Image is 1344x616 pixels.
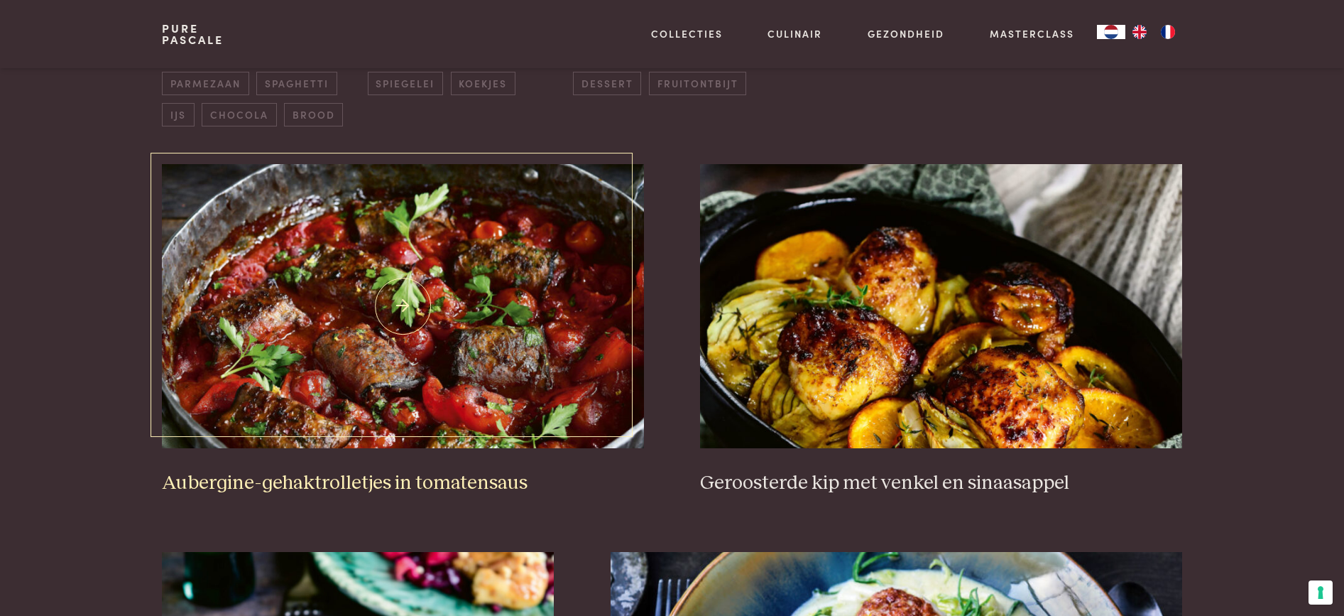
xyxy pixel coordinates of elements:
[573,72,641,95] span: dessert
[162,103,194,126] span: ijs
[1309,580,1333,605] button: Uw voorkeuren voor toestemming voor trackingtechnologieën
[1125,25,1182,39] ul: Language list
[700,164,1181,448] img: Geroosterde kip met venkel en sinaasappel
[651,26,723,41] a: Collecties
[990,26,1074,41] a: Masterclass
[162,23,224,45] a: PurePascale
[284,103,343,126] span: brood
[700,164,1181,495] a: Geroosterde kip met venkel en sinaasappel Geroosterde kip met venkel en sinaasappel
[162,164,643,448] img: Aubergine-gehaktrolletjes in tomatensaus
[649,72,746,95] span: fruitontbijt
[1154,25,1182,39] a: FR
[767,26,822,41] a: Culinair
[256,72,337,95] span: spaghetti
[700,471,1181,496] h3: Geroosterde kip met venkel en sinaasappel
[162,471,643,496] h3: Aubergine-gehaktrolletjes in tomatensaus
[868,26,944,41] a: Gezondheid
[368,72,443,95] span: spiegelei
[162,164,643,495] a: Aubergine-gehaktrolletjes in tomatensaus Aubergine-gehaktrolletjes in tomatensaus
[1097,25,1182,39] aside: Language selected: Nederlands
[1097,25,1125,39] div: Language
[1097,25,1125,39] a: NL
[162,72,248,95] span: parmezaan
[451,72,515,95] span: koekjes
[1125,25,1154,39] a: EN
[202,103,276,126] span: chocola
